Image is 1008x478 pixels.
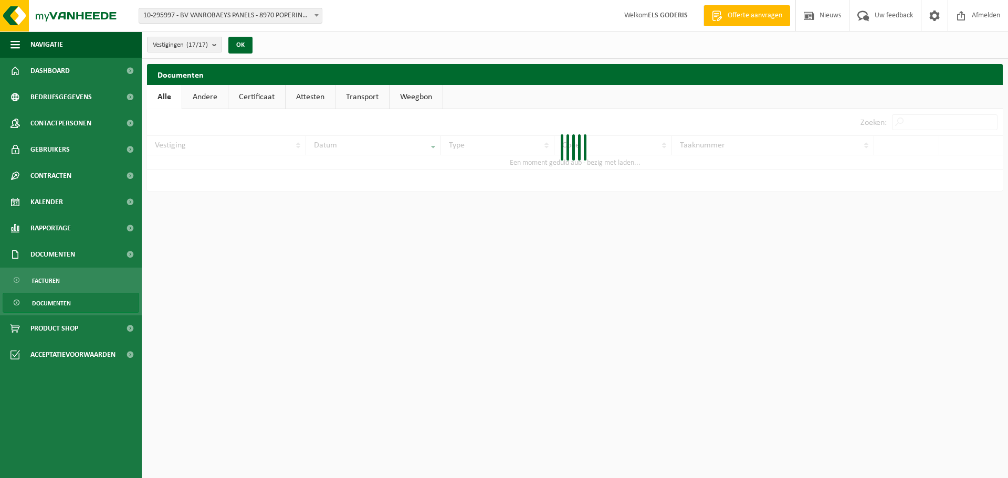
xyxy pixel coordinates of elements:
[3,270,139,290] a: Facturen
[30,136,70,163] span: Gebruikers
[147,64,1003,84] h2: Documenten
[30,315,78,342] span: Product Shop
[30,163,71,189] span: Contracten
[3,293,139,313] a: Documenten
[30,215,71,241] span: Rapportage
[30,84,92,110] span: Bedrijfsgegevens
[147,85,182,109] a: Alle
[139,8,322,24] span: 10-295997 - BV VANROBAEYS PANELS - 8970 POPERINGE, BENELUXLAAN 12
[139,8,322,23] span: 10-295997 - BV VANROBAEYS PANELS - 8970 POPERINGE, BENELUXLAAN 12
[32,293,71,313] span: Documenten
[30,58,70,84] span: Dashboard
[153,37,208,53] span: Vestigingen
[286,85,335,109] a: Attesten
[228,37,253,54] button: OK
[30,241,75,268] span: Documenten
[30,31,63,58] span: Navigatie
[186,41,208,48] count: (17/17)
[32,271,60,291] span: Facturen
[703,5,790,26] a: Offerte aanvragen
[335,85,389,109] a: Transport
[30,110,91,136] span: Contactpersonen
[30,189,63,215] span: Kalender
[228,85,285,109] a: Certificaat
[147,37,222,52] button: Vestigingen(17/17)
[390,85,443,109] a: Weegbon
[182,85,228,109] a: Andere
[725,10,785,21] span: Offerte aanvragen
[30,342,115,368] span: Acceptatievoorwaarden
[648,12,688,19] strong: ELS GODERIS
